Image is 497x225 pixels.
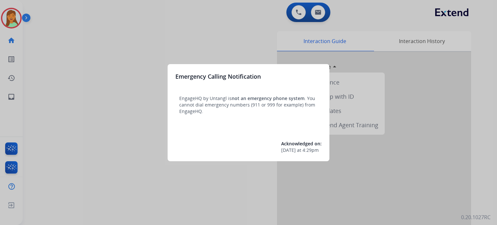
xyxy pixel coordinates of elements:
span: Acknowledged on: [281,141,322,147]
p: EngageHQ by Untangl is . You cannot dial emergency numbers (911 or 999 for example) from EngageHQ. [179,95,318,115]
span: [DATE] [281,147,296,153]
span: not an emergency phone system [232,95,304,101]
h3: Emergency Calling Notification [175,72,261,81]
div: at [281,147,322,153]
span: 4:29pm [303,147,319,153]
p: 0.20.1027RC [461,213,491,221]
